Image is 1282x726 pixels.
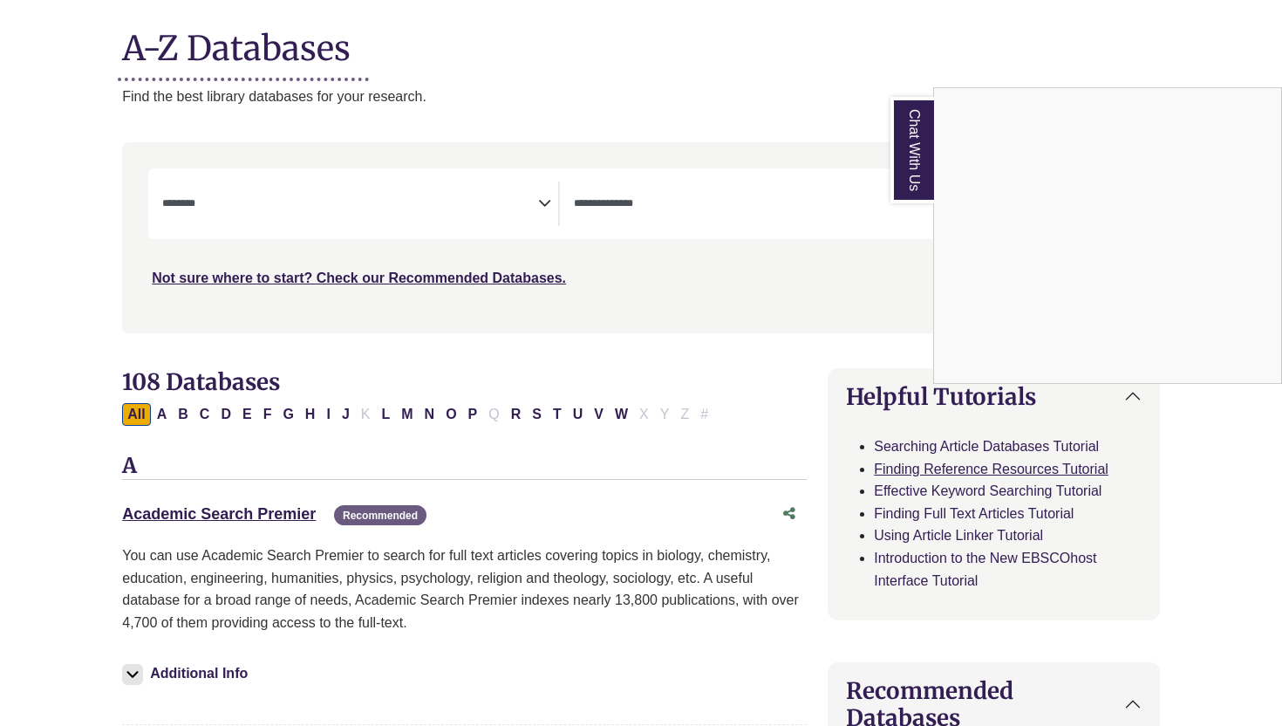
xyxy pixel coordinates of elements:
p: You can use Academic Search Premier to search for full text articles covering topics in biology, ... [122,544,807,634]
a: Not sure where to start? Check our Recommended Databases. [152,271,566,285]
button: Filter Results P [463,403,483,426]
button: Filter Results F [258,403,277,426]
a: Using Article Linker Tutorial [874,528,1043,543]
button: Filter Results U [568,403,589,426]
button: Filter Results H [300,403,321,426]
h1: A-Z Databases [122,15,1160,68]
button: Filter Results D [215,403,236,426]
nav: Search filters [122,142,1160,332]
button: All [122,403,150,426]
button: Filter Results E [237,403,257,426]
button: Filter Results C [194,403,215,426]
button: Additional Info [122,661,253,686]
div: Chat With Us [933,87,1282,384]
button: Filter Results N [419,403,440,426]
h3: A [122,454,807,480]
button: Share this database [772,497,807,531]
a: Finding Reference Resources Tutorial [874,462,1108,476]
button: Filter Results R [506,403,527,426]
textarea: Search [574,198,950,212]
div: Alpha-list to filter by first letter of database name [122,406,715,421]
p: Find the best library databases for your research. [122,86,1160,108]
textarea: Search [162,198,538,212]
button: Helpful Tutorials [829,369,1159,424]
button: Filter Results W [610,403,633,426]
a: Effective Keyword Searching Tutorial [874,483,1101,498]
span: Recommended [334,505,426,525]
button: Filter Results T [548,403,567,426]
button: Filter Results M [396,403,418,426]
iframe: To enrich screen reader interactions, please activate Accessibility in Grammarly extension settings [934,88,1281,383]
a: Academic Search Premier [122,505,316,523]
button: Filter Results G [277,403,298,426]
a: Introduction to the New EBSCOhost Interface Tutorial [874,551,1096,588]
a: Chat With Us [890,97,934,203]
button: Filter Results B [173,403,194,426]
button: Filter Results J [337,403,355,426]
a: Finding Full Text Articles Tutorial [874,506,1074,521]
a: Searching Article Databases Tutorial [874,439,1099,454]
button: Filter Results I [321,403,335,426]
button: Filter Results A [152,403,173,426]
span: 108 Databases [122,367,280,396]
button: Filter Results O [440,403,461,426]
button: Filter Results L [376,403,395,426]
button: Filter Results S [527,403,547,426]
button: Filter Results V [589,403,609,426]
